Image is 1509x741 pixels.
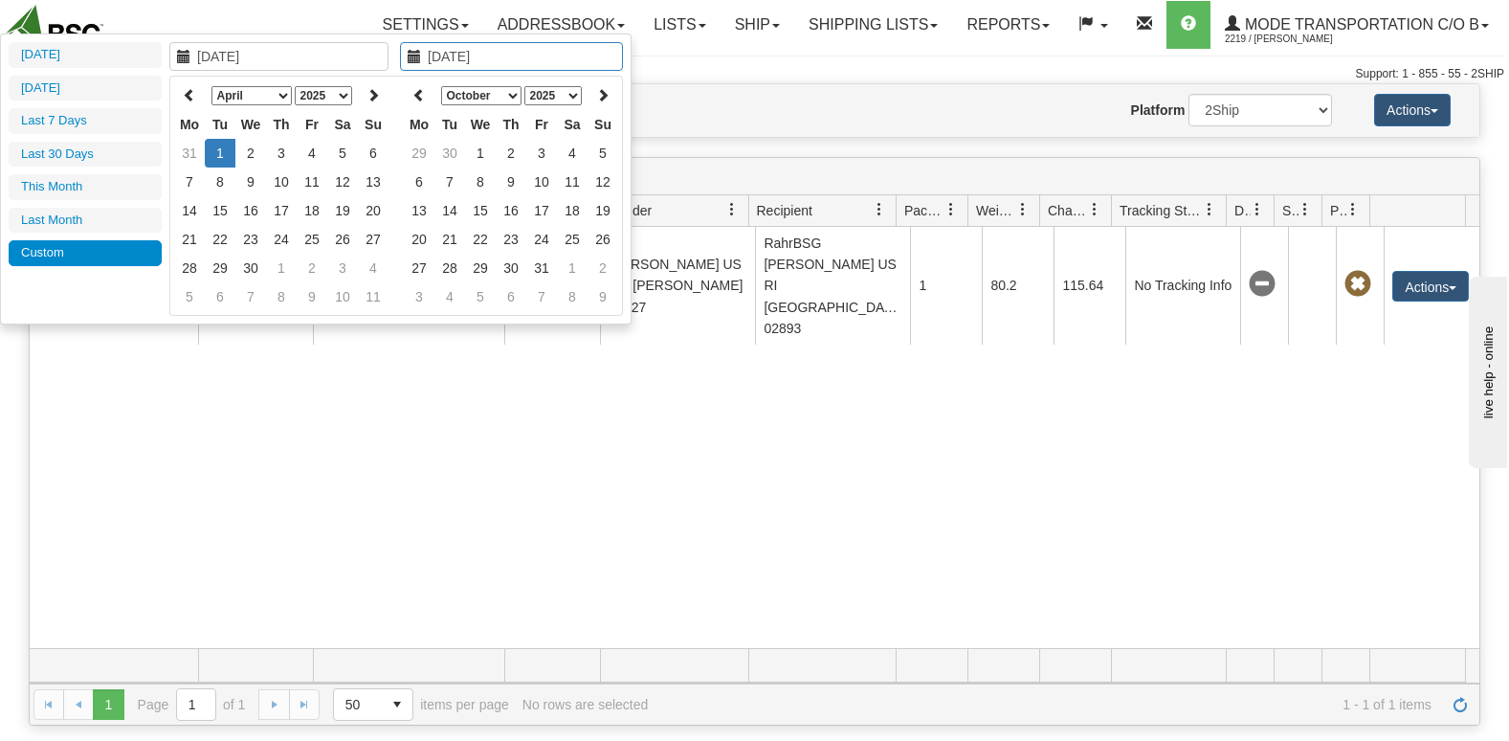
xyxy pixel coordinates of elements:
[483,1,640,49] a: Addressbook
[266,196,297,225] td: 17
[1125,227,1240,345] td: No Tracking Info
[1210,1,1503,49] a: Mode Transportation c/o B 2219 / [PERSON_NAME]
[661,697,1431,712] span: 1 - 1 of 1 items
[327,110,358,139] th: Sa
[297,196,327,225] td: 18
[235,139,266,168] td: 2
[465,139,496,168] td: 1
[1337,193,1369,226] a: Pickup Status filter column settings
[1078,193,1111,226] a: Charge filter column settings
[434,196,465,225] td: 14
[30,158,1479,195] div: grid grouping header
[1007,193,1039,226] a: Weight filter column settings
[588,254,618,282] td: 2
[333,688,413,721] span: Page sizes drop down
[266,139,297,168] td: 3
[557,282,588,311] td: 8
[465,168,496,196] td: 8
[205,254,235,282] td: 29
[1289,193,1321,226] a: Shipment Issues filter column settings
[755,227,910,345] td: RahrBSG [PERSON_NAME] US RI [GEOGRAPHIC_DATA] 02893
[496,225,526,254] td: 23
[174,196,205,225] td: 14
[404,196,434,225] td: 13
[588,168,618,196] td: 12
[174,168,205,196] td: 7
[434,282,465,311] td: 4
[1234,201,1251,220] span: Delivery Status
[1282,201,1298,220] span: Shipment Issues
[9,208,162,234] li: Last Month
[404,139,434,168] td: 29
[496,139,526,168] td: 2
[297,254,327,282] td: 2
[465,196,496,225] td: 15
[600,227,755,345] td: [PERSON_NAME] US CO [PERSON_NAME] 80127
[1241,193,1274,226] a: Delivery Status filter column settings
[297,282,327,311] td: 9
[639,1,720,49] a: Lists
[235,196,266,225] td: 16
[358,168,388,196] td: 13
[1465,273,1507,468] iframe: chat widget
[526,168,557,196] td: 10
[1120,201,1203,220] span: Tracking Status
[205,110,235,139] th: Tu
[496,282,526,311] td: 6
[235,282,266,311] td: 7
[138,688,246,721] span: Page of 1
[976,201,1016,220] span: Weight
[404,225,434,254] td: 20
[327,282,358,311] td: 10
[9,108,162,134] li: Last 7 Days
[465,225,496,254] td: 22
[358,196,388,225] td: 20
[404,168,434,196] td: 6
[557,168,588,196] td: 11
[205,139,235,168] td: 1
[358,282,388,311] td: 11
[327,254,358,282] td: 3
[557,225,588,254] td: 25
[266,110,297,139] th: Th
[358,110,388,139] th: Su
[358,139,388,168] td: 6
[205,168,235,196] td: 8
[863,193,896,226] a: Recipient filter column settings
[205,282,235,311] td: 6
[526,196,557,225] td: 17
[1048,201,1088,220] span: Charge
[935,193,967,226] a: Packages filter column settings
[588,196,618,225] td: 19
[235,254,266,282] td: 30
[235,168,266,196] td: 9
[1225,30,1368,49] span: 2219 / [PERSON_NAME]
[9,142,162,168] li: Last 30 Days
[1193,193,1226,226] a: Tracking Status filter column settings
[757,201,812,220] span: Recipient
[9,76,162,101] li: [DATE]
[716,193,748,226] a: Sender filter column settings
[266,168,297,196] td: 10
[526,282,557,311] td: 7
[557,110,588,139] th: Sa
[345,695,370,714] span: 50
[526,110,557,139] th: Fr
[557,139,588,168] td: 4
[266,282,297,311] td: 8
[297,110,327,139] th: Fr
[465,110,496,139] th: We
[910,227,982,345] td: 1
[327,168,358,196] td: 12
[358,225,388,254] td: 27
[557,196,588,225] td: 18
[588,225,618,254] td: 26
[382,689,412,720] span: select
[266,254,297,282] td: 1
[9,42,162,68] li: [DATE]
[1054,227,1125,345] td: 115.64
[177,689,215,720] input: Page 1
[297,139,327,168] td: 4
[588,139,618,168] td: 5
[358,254,388,282] td: 4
